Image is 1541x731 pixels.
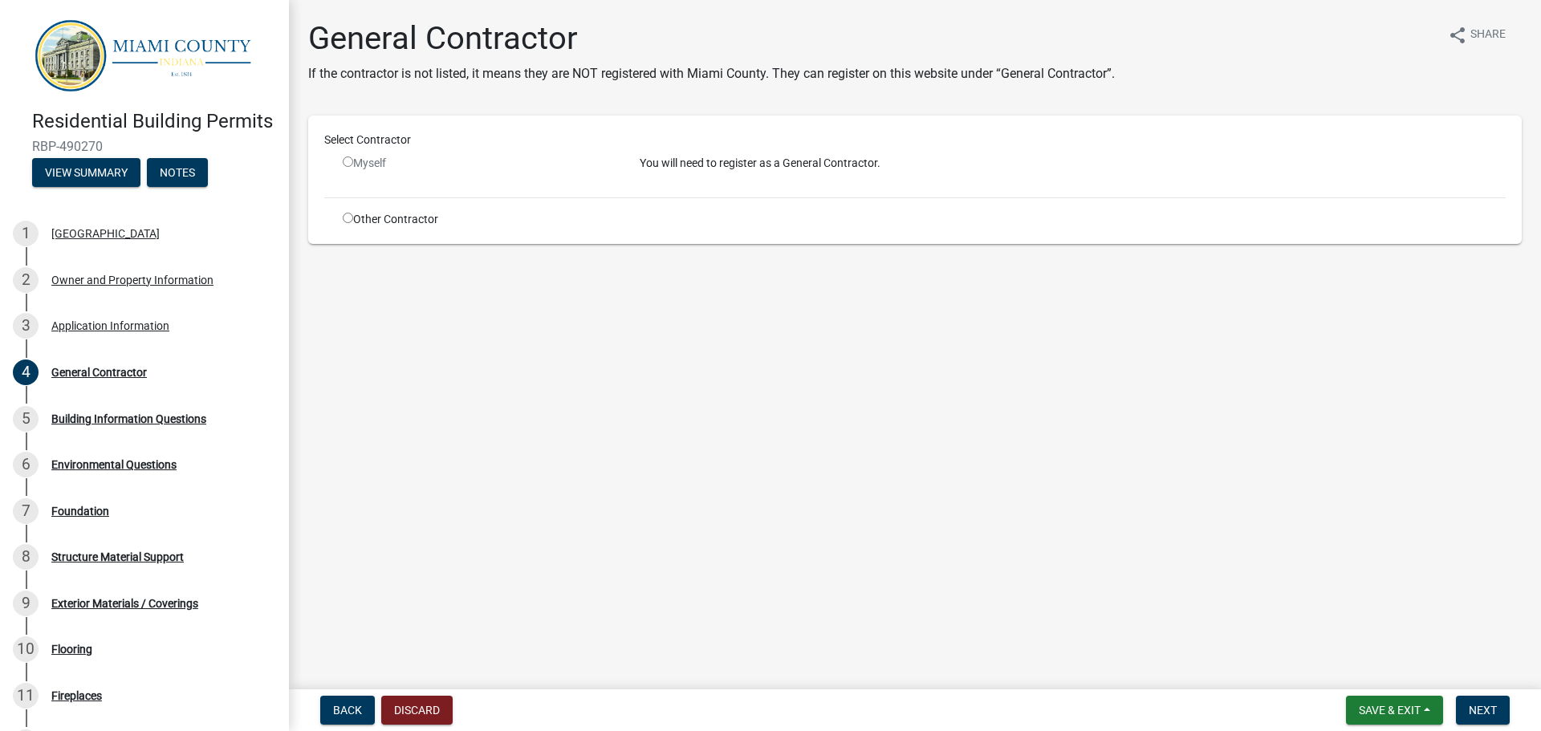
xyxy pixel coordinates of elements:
[13,267,39,293] div: 2
[320,696,375,725] button: Back
[1470,26,1506,45] span: Share
[147,158,208,187] button: Notes
[51,459,177,470] div: Environmental Questions
[32,168,140,181] wm-modal-confirm: Summary
[1469,704,1497,717] span: Next
[51,320,169,331] div: Application Information
[51,413,206,424] div: Building Information Questions
[640,155,1506,172] p: You will need to register as a General Contractor.
[1359,704,1421,717] span: Save & Exit
[1346,696,1443,725] button: Save & Exit
[32,17,263,93] img: Miami County, Indiana
[32,158,140,187] button: View Summary
[13,406,39,432] div: 5
[13,359,39,385] div: 4
[13,544,39,570] div: 8
[308,64,1115,83] p: If the contractor is not listed, it means they are NOT registered with Miami County. They can reg...
[13,591,39,616] div: 9
[308,19,1115,58] h1: General Contractor
[13,313,39,339] div: 3
[13,221,39,246] div: 1
[51,644,92,655] div: Flooring
[51,506,109,517] div: Foundation
[333,704,362,717] span: Back
[32,139,257,154] span: RBP-490270
[1435,19,1519,51] button: shareShare
[13,636,39,662] div: 10
[13,683,39,709] div: 11
[1448,26,1467,45] i: share
[1456,696,1510,725] button: Next
[13,452,39,477] div: 6
[312,132,1518,148] div: Select Contractor
[51,690,102,701] div: Fireplaces
[51,598,198,609] div: Exterior Materials / Coverings
[331,211,628,228] div: Other Contractor
[147,168,208,181] wm-modal-confirm: Notes
[51,274,213,286] div: Owner and Property Information
[343,155,616,172] div: Myself
[51,228,160,239] div: [GEOGRAPHIC_DATA]
[51,551,184,562] div: Structure Material Support
[32,110,276,133] h4: Residential Building Permits
[13,498,39,524] div: 7
[381,696,453,725] button: Discard
[51,367,147,378] div: General Contractor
